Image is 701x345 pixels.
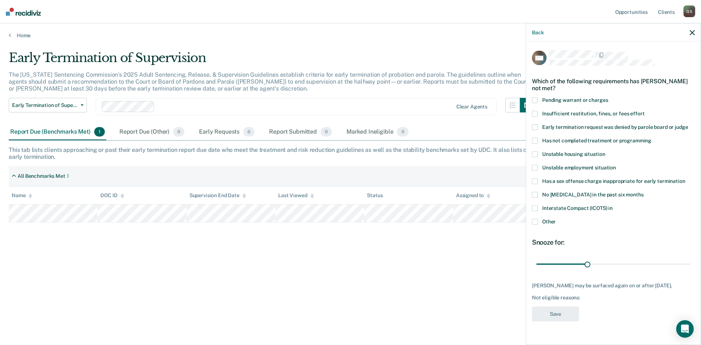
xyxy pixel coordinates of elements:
div: This tab lists clients approaching or past their early termination report due date who meet the t... [9,146,692,160]
div: Q S [683,5,695,17]
div: Report Due (Other) [118,124,186,140]
span: 1 [94,127,105,137]
div: Status [367,192,383,199]
span: Pending warrant or charges [542,97,608,103]
span: 0 [397,127,408,137]
div: Early Termination of Supervision [9,50,535,71]
span: 0 [173,127,184,137]
div: Supervision End Date [189,192,246,199]
div: 1 [67,173,69,179]
span: Early Termination of Supervision [12,102,78,108]
div: Last Viewed [278,192,314,199]
span: Has a sex offense charge inappropriate for early termination [542,178,685,184]
div: Assigned to [456,192,490,199]
span: Unstable employment situation [542,165,616,170]
div: Which of the following requirements has [PERSON_NAME] not met? [532,72,695,97]
div: Snooze for: [532,238,695,246]
div: Open Intercom Messenger [676,320,694,338]
a: Home [9,32,692,39]
div: Marked Ineligible [345,124,410,140]
div: Clear agents [456,104,487,110]
div: Early Requests [198,124,256,140]
span: No [MEDICAL_DATA] in the past six months [542,192,643,198]
span: 0 [321,127,332,137]
img: Recidiviz [6,8,41,16]
span: Has not completed treatment or programming [542,138,651,143]
div: [PERSON_NAME] may be surfaced again on or after [DATE]. [532,282,695,288]
span: Interstate Compact (ICOTS) in [542,205,613,211]
div: Not eligible reasons: [532,295,695,301]
span: 0 [243,127,254,137]
span: Early termination request was denied by parole board or judge [542,124,688,130]
button: Back [532,29,544,35]
button: Save [532,307,579,322]
div: All Benchmarks Met [18,173,65,179]
span: Other [542,219,556,225]
span: Insufficient restitution, fines, or fees effort [542,111,644,116]
div: Report Submitted [268,124,333,140]
div: DOC ID [100,192,124,199]
span: Unstable housing situation [542,151,605,157]
p: The [US_STATE] Sentencing Commission’s 2025 Adult Sentencing, Release, & Supervision Guidelines e... [9,71,528,92]
div: Name [12,192,32,199]
div: Report Due (Benchmarks Met) [9,124,106,140]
